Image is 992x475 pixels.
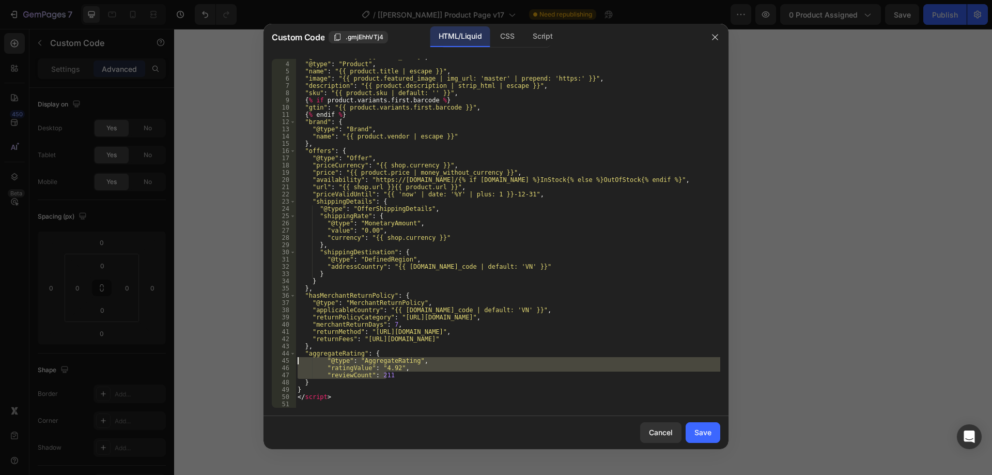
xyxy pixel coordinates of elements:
div: 16 [272,147,296,155]
div: 46 [272,364,296,372]
div: Save [694,427,711,438]
div: 44 [272,350,296,357]
div: Script [524,26,561,47]
div: 13 [272,126,296,133]
div: 42 [272,335,296,343]
div: CSS [492,26,522,47]
div: 41 [272,328,296,335]
div: 17 [272,155,296,162]
div: 36 [272,292,296,299]
div: 39 [272,314,296,321]
div: 25 [272,212,296,220]
button: Save [686,422,720,443]
div: 28 [272,234,296,241]
div: 31 [272,256,296,263]
div: HTML/Liquid [430,26,490,47]
div: 50 [272,393,296,401]
div: 43 [272,343,296,350]
div: 23 [272,198,296,205]
span: Custom Code [272,31,324,43]
div: 37 [272,299,296,307]
div: 19 [272,169,296,176]
div: 29 [272,241,296,249]
div: 40 [272,321,296,328]
div: 14 [272,133,296,140]
div: 21 [272,183,296,191]
div: 34 [272,278,296,285]
div: 30 [272,249,296,256]
div: 26 [272,220,296,227]
div: 38 [272,307,296,314]
button: Cancel [640,422,681,443]
div: Open Intercom Messenger [957,424,982,449]
div: 15 [272,140,296,147]
div: 51 [272,401,296,408]
div: 22 [272,191,296,198]
button: .gmjEhhVTj4 [329,31,388,43]
div: 32 [272,263,296,270]
div: 33 [272,270,296,278]
div: 4 [272,60,296,68]
div: 7 [272,82,296,89]
div: 27 [272,227,296,234]
div: 45 [272,357,296,364]
div: Cancel [649,427,673,438]
div: 24 [272,205,296,212]
div: 18 [272,162,296,169]
div: 49 [272,386,296,393]
div: 35 [272,285,296,292]
div: 5 [272,68,296,75]
div: 8 [272,89,296,97]
div: 48 [272,379,296,386]
div: 20 [272,176,296,183]
div: 47 [272,372,296,379]
div: 9 [272,97,296,104]
div: 11 [272,111,296,118]
span: .gmjEhhVTj4 [346,33,383,42]
div: 6 [272,75,296,82]
div: 12 [272,118,296,126]
div: 10 [272,104,296,111]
